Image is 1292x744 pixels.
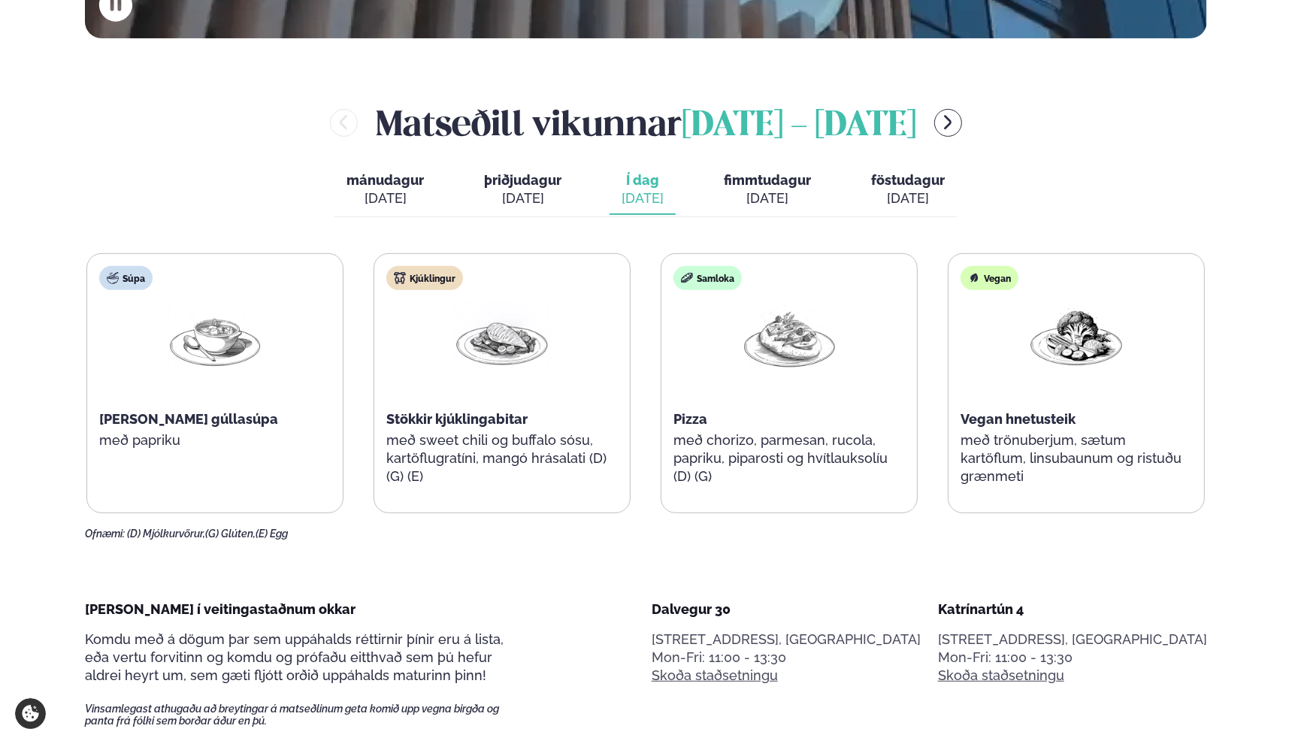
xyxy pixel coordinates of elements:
h2: Matseðill vikunnar [376,98,916,147]
div: [DATE] [346,189,424,207]
a: Skoða staðsetningu [938,667,1064,685]
div: Samloka [673,266,742,290]
a: Skoða staðsetningu [652,667,778,685]
div: [DATE] [484,189,561,207]
button: Í dag [DATE] [610,165,676,215]
span: föstudagur [871,172,945,188]
button: menu-btn-right [934,109,962,137]
div: Katrínartún 4 [938,600,1207,618]
div: Vegan [961,266,1018,290]
span: Stökkir kjúklingabitar [386,411,528,427]
div: Kjúklingur [386,266,463,290]
p: með trönuberjum, sætum kartöflum, linsubaunum og ristuðu grænmeti [961,431,1192,485]
p: með chorizo, parmesan, rucola, papriku, piparosti og hvítlauksolíu (D) (G) [673,431,905,485]
span: [PERSON_NAME] í veitingastaðnum okkar [85,601,356,617]
div: Súpa [99,266,153,290]
div: Dalvegur 30 [652,600,921,618]
span: (E) Egg [256,528,288,540]
button: fimmtudagur [DATE] [712,165,823,215]
span: Pizza [673,411,707,427]
img: Vegan.png [1028,302,1124,372]
span: fimmtudagur [724,172,811,188]
img: sandwich-new-16px.svg [681,272,693,284]
img: Pizza-Bread.png [741,302,837,373]
span: Vinsamlegast athugaðu að breytingar á matseðlinum geta komið upp vegna birgða og panta frá fólki ... [85,703,525,727]
span: [DATE] - [DATE] [682,110,916,143]
button: mánudagur [DATE] [334,165,436,215]
img: Chicken-breast.png [454,302,550,372]
div: Mon-Fri: 11:00 - 13:30 [652,649,921,667]
span: Komdu með á dögum þar sem uppáhalds réttirnir þínir eru á lista, eða vertu forvitinn og komdu og ... [85,631,504,683]
p: með sweet chili og buffalo sósu, kartöflugratíni, mangó hrásalati (D) (G) (E) [386,431,618,485]
p: [STREET_ADDRESS], [GEOGRAPHIC_DATA] [938,631,1207,649]
img: chicken.svg [394,272,406,284]
img: Soup.png [167,302,263,372]
img: Vegan.svg [968,272,980,284]
img: soup.svg [107,272,119,284]
span: (G) Glúten, [205,528,256,540]
a: Cookie settings [15,698,46,729]
span: [PERSON_NAME] gúllasúpa [99,411,278,427]
div: [DATE] [724,189,811,207]
span: þriðjudagur [484,172,561,188]
div: [DATE] [871,189,945,207]
p: með papriku [99,431,331,449]
button: menu-btn-left [330,109,358,137]
button: föstudagur [DATE] [859,165,957,215]
span: Ofnæmi: [85,528,125,540]
p: [STREET_ADDRESS], [GEOGRAPHIC_DATA] [652,631,921,649]
div: [DATE] [622,189,664,207]
span: mánudagur [346,172,424,188]
span: (D) Mjólkurvörur, [127,528,205,540]
button: þriðjudagur [DATE] [472,165,573,215]
span: Vegan hnetusteik [961,411,1076,427]
div: Mon-Fri: 11:00 - 13:30 [938,649,1207,667]
span: Í dag [622,171,664,189]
